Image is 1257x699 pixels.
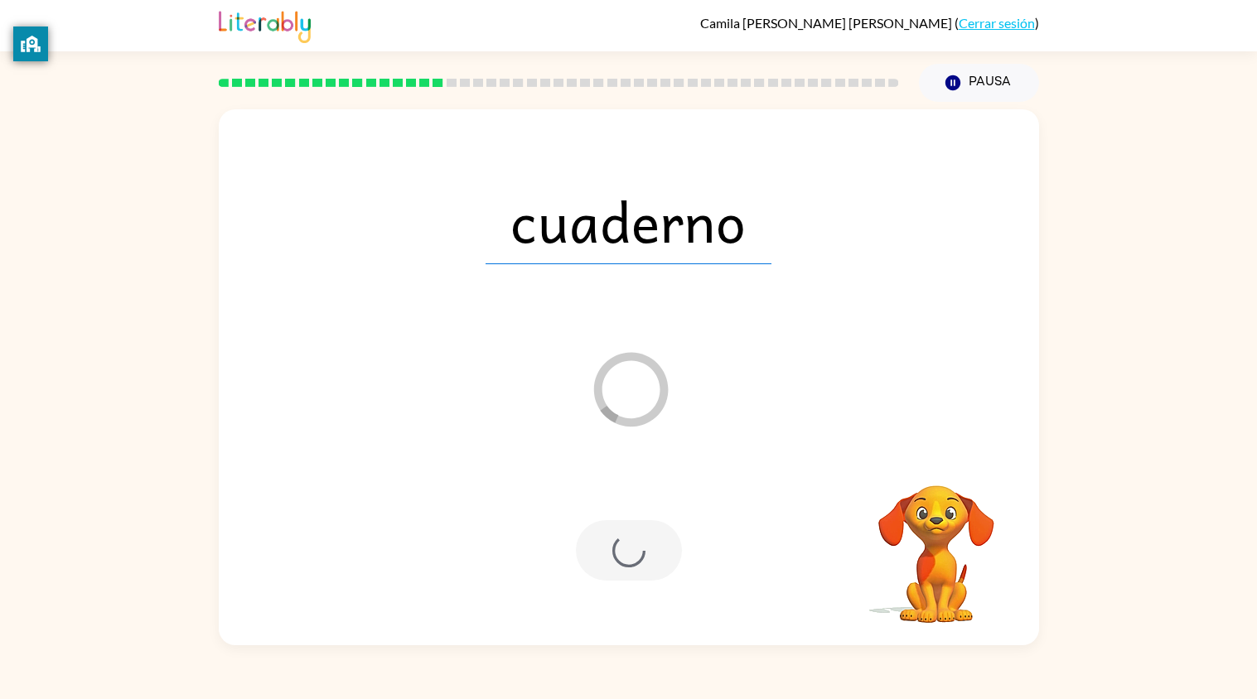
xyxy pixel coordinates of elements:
[853,460,1019,625] video: Tu navegador debe admitir la reproducción de archivos .mp4 para usar Literably. Intenta usar otro...
[219,7,311,43] img: Literably
[486,178,771,264] span: cuaderno
[700,15,1039,31] div: ( )
[959,15,1035,31] a: Cerrar sesión
[700,15,955,31] span: Camila [PERSON_NAME] [PERSON_NAME]
[13,27,48,61] button: privacy banner
[919,64,1039,102] button: Pausa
